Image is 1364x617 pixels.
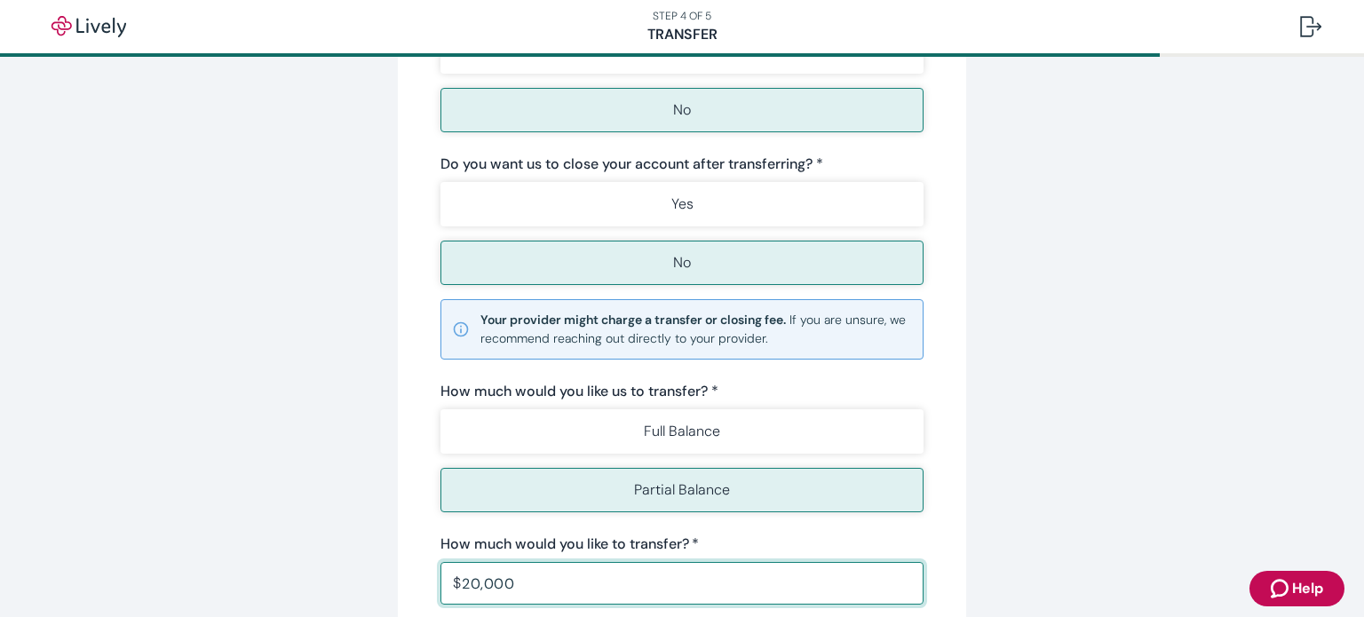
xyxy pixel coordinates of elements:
[440,154,823,175] label: Do you want us to close your account after transferring? *
[480,312,786,328] strong: Your provider might charge a transfer or closing fee.
[1271,578,1292,599] svg: Zendesk support icon
[440,468,924,512] button: Partial Balance
[480,311,912,348] small: If you are unsure, we recommend reaching out directly to your provider.
[440,182,924,226] button: Yes
[673,252,691,273] p: No
[453,573,461,594] p: $
[671,194,694,215] p: Yes
[634,479,730,501] p: Partial Balance
[673,99,691,121] p: No
[1249,571,1344,606] button: Zendesk support iconHelp
[440,409,924,454] button: Full Balance
[644,421,720,442] p: Full Balance
[440,88,924,132] button: No
[1292,578,1323,599] span: Help
[440,381,718,402] label: How much would you like us to transfer? *
[1286,5,1336,48] button: Log out
[39,16,139,37] img: Lively
[440,534,699,555] label: How much would you like to transfer?
[462,566,924,601] input: $0.00
[440,241,924,285] button: No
